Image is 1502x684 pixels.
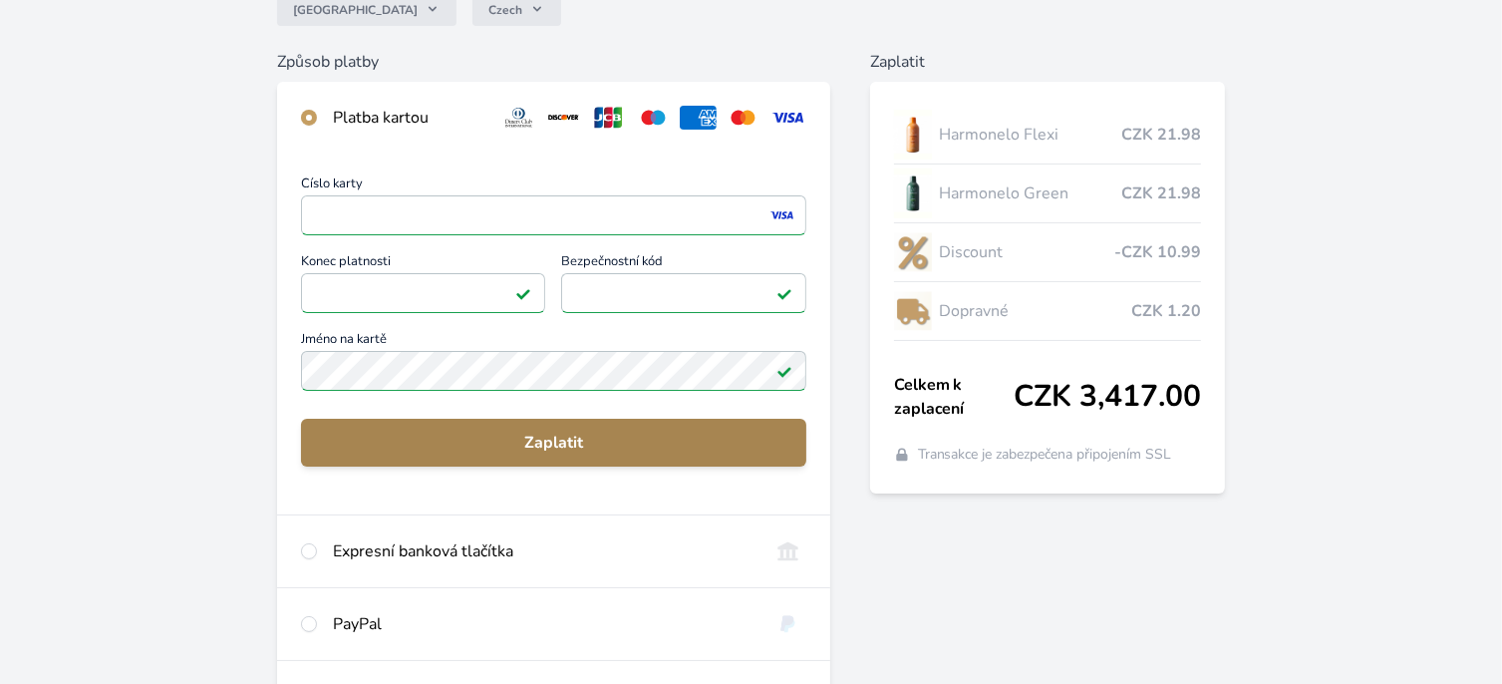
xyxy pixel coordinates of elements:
span: CZK 3,417.00 [1014,379,1201,415]
div: PayPal [333,612,753,636]
img: discover.svg [545,106,582,130]
div: Platba kartou [333,106,484,130]
span: Dopravné [940,299,1132,323]
img: visa [768,206,795,224]
span: CZK 1.20 [1131,299,1201,323]
img: delivery-lo.png [894,286,932,336]
img: CLEAN_GREEN_se_stinem_x-lo.jpg [894,169,932,218]
img: jcb.svg [590,106,627,130]
span: Czech [488,2,522,18]
span: Jméno na kartě [301,333,806,351]
iframe: Iframe pro datum vypršení platnosti [310,279,536,307]
span: Harmonelo Green [940,181,1122,205]
img: mc.svg [725,106,761,130]
img: Platné pole [776,363,792,379]
iframe: Iframe pro číslo karty [310,201,797,229]
iframe: Iframe pro bezpečnostní kód [570,279,796,307]
span: -CZK 10.99 [1114,240,1201,264]
span: Celkem k zaplacení [894,373,1015,421]
img: paypal.svg [769,612,806,636]
input: Jméno na kartěPlatné pole [301,351,806,391]
img: Platné pole [776,285,792,301]
button: Zaplatit [301,419,806,467]
img: CLEAN_FLEXI_se_stinem_x-hi_(1)-lo.jpg [894,110,932,160]
span: Bezpečnostní kód [561,255,805,273]
img: amex.svg [680,106,717,130]
img: Platné pole [515,285,531,301]
span: Discount [940,240,1115,264]
img: visa.svg [769,106,806,130]
div: Expresní banková tlačítka [333,539,753,563]
span: [GEOGRAPHIC_DATA] [293,2,418,18]
span: Konec platnosti [301,255,545,273]
span: CZK 21.98 [1121,123,1201,147]
h6: Zaplatit [870,50,1226,74]
img: discount-lo.png [894,227,932,277]
span: Číslo karty [301,177,806,195]
span: Transakce je zabezpečena připojením SSL [918,445,1172,465]
img: onlineBanking_CZ.svg [769,539,806,563]
span: Zaplatit [317,431,790,455]
span: Harmonelo Flexi [940,123,1122,147]
img: maestro.svg [635,106,672,130]
img: diners.svg [500,106,537,130]
h6: Způsob platby [277,50,830,74]
span: CZK 21.98 [1121,181,1201,205]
